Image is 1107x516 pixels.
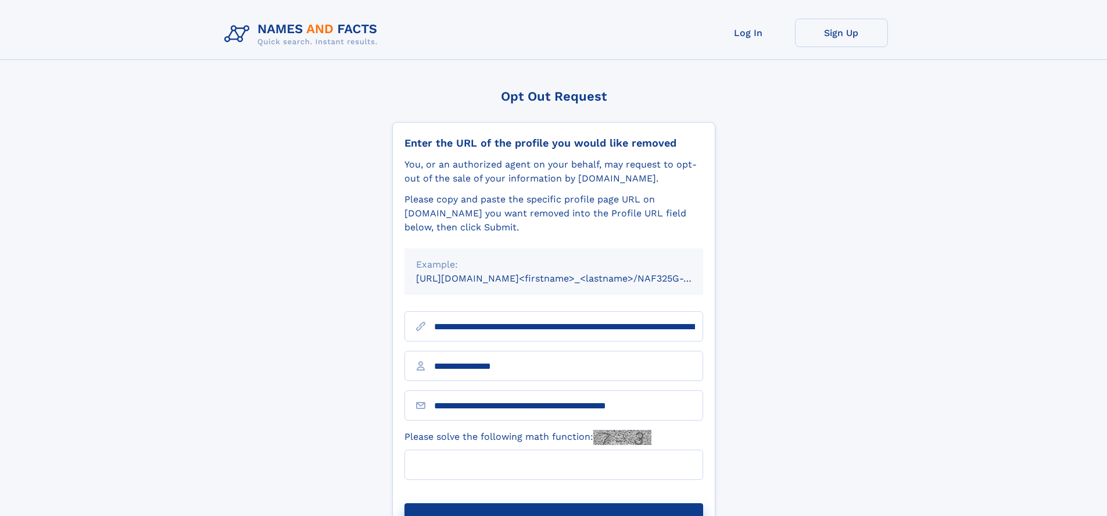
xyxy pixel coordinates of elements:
[702,19,795,47] a: Log In
[404,137,703,150] div: Enter the URL of the profile you would like removed
[392,89,715,104] div: Opt Out Request
[220,19,387,50] img: Logo Names and Facts
[404,430,651,445] label: Please solve the following math function:
[404,158,703,186] div: You, or an authorized agent on your behalf, may request to opt-out of the sale of your informatio...
[416,258,692,272] div: Example:
[416,273,725,284] small: [URL][DOMAIN_NAME]<firstname>_<lastname>/NAF325G-xxxxxxxx
[404,193,703,234] div: Please copy and paste the specific profile page URL on [DOMAIN_NAME] you want removed into the Pr...
[795,19,888,47] a: Sign Up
